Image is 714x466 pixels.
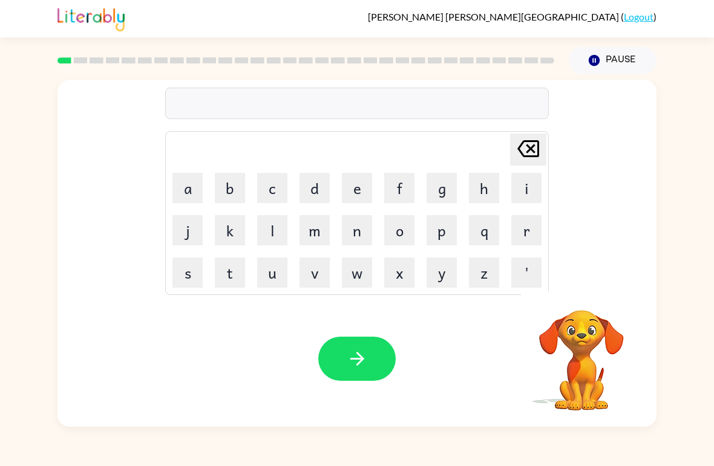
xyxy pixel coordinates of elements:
button: g [427,173,457,203]
button: a [172,173,203,203]
button: Pause [569,47,657,74]
video: Your browser must support playing .mp4 files to use Literably. Please try using another browser. [521,291,642,412]
button: l [257,215,287,245]
button: m [300,215,330,245]
button: q [469,215,499,245]
button: u [257,257,287,288]
div: ( ) [368,11,657,22]
button: h [469,173,499,203]
button: e [342,173,372,203]
button: t [215,257,245,288]
span: [PERSON_NAME] [PERSON_NAME][GEOGRAPHIC_DATA] [368,11,621,22]
button: k [215,215,245,245]
button: s [172,257,203,288]
button: n [342,215,372,245]
button: x [384,257,414,288]
button: v [300,257,330,288]
a: Logout [624,11,653,22]
button: r [511,215,542,245]
button: p [427,215,457,245]
button: j [172,215,203,245]
img: Literably [57,5,125,31]
button: z [469,257,499,288]
button: o [384,215,414,245]
button: d [300,173,330,203]
button: y [427,257,457,288]
button: i [511,173,542,203]
button: f [384,173,414,203]
button: b [215,173,245,203]
button: c [257,173,287,203]
button: ' [511,257,542,288]
button: w [342,257,372,288]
